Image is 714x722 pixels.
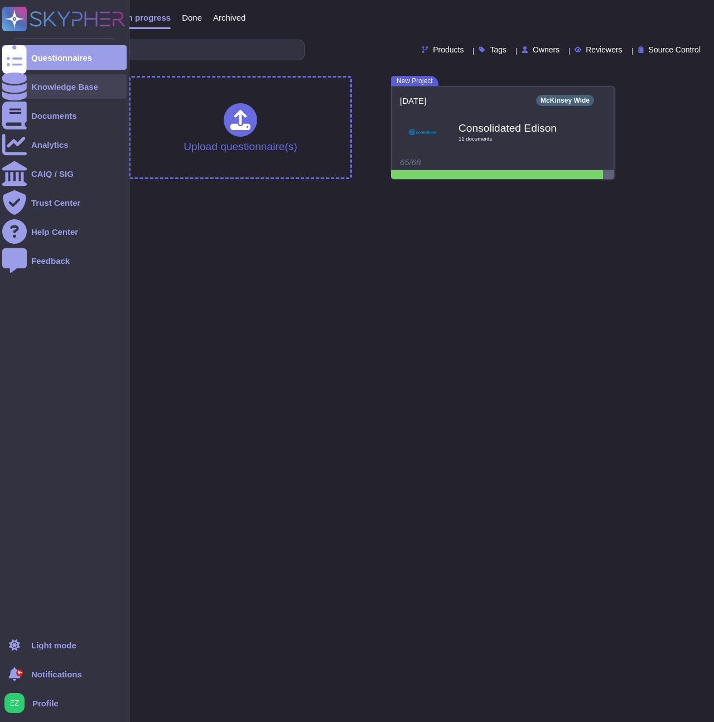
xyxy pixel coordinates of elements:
div: Analytics [31,141,69,149]
img: user [4,693,25,713]
a: CAIQ / SIG [2,161,127,186]
a: Documents [2,103,127,128]
span: 11 document s [459,136,570,142]
span: Notifications [31,670,82,678]
span: Done [182,13,202,22]
div: 9+ [16,670,23,676]
span: Profile [32,699,59,707]
span: Source Control [649,46,701,54]
div: CAIQ / SIG [31,170,74,178]
div: McKinsey Wide [536,95,594,106]
a: Trust Center [2,190,127,215]
span: New Project [391,76,438,86]
img: Logo [408,118,436,146]
a: Feedback [2,248,127,273]
div: Documents [31,112,77,120]
span: Owners [533,46,559,54]
div: Help Center [31,228,78,236]
a: Questionnaires [2,45,127,70]
div: Questionnaires [31,54,92,62]
a: Knowledge Base [2,74,127,99]
div: Trust Center [31,199,80,207]
button: user [2,691,32,715]
span: Tags [490,46,506,54]
span: Products [433,46,464,54]
div: Upload questionnaire(s) [184,103,297,152]
span: Archived [213,13,245,22]
span: In progress [125,13,171,22]
input: Search by keywords [44,40,304,60]
div: Light mode [31,641,76,649]
div: Knowledge Base [31,83,98,91]
span: [DATE] [400,97,426,105]
span: Reviewers [586,46,622,54]
a: Help Center [2,219,127,244]
span: 65/68 [400,157,421,167]
a: Analytics [2,132,127,157]
div: Feedback [31,257,70,265]
b: Consolidated Edison [459,123,570,133]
